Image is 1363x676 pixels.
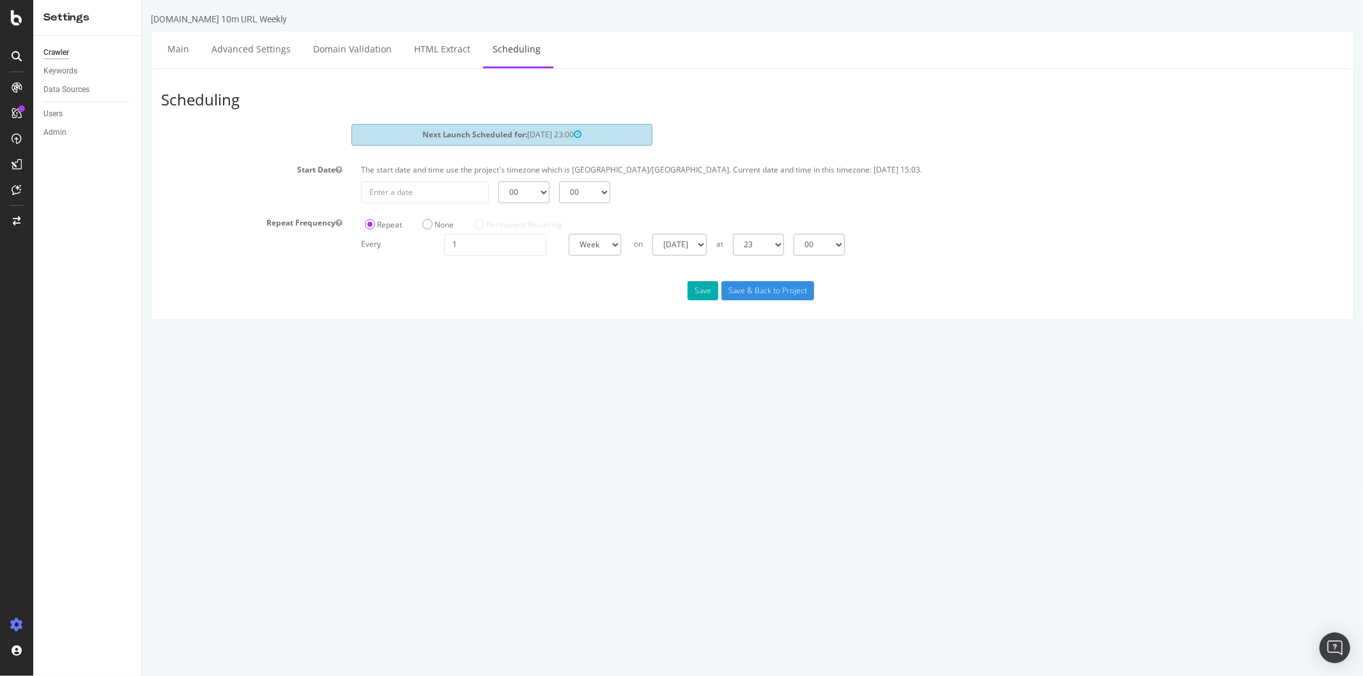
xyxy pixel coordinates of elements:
[43,126,66,139] div: Admin
[332,219,420,230] label: Permanent Recurring
[60,31,158,66] a: Advanced Settings
[13,91,212,108] h3: Scheduling
[281,129,386,140] strong: Next Launch Scheduled for:
[219,181,347,203] input: Enter a date
[43,65,132,78] a: Keywords
[43,107,63,121] div: Users
[9,13,145,26] div: [DOMAIN_NAME] 10m URL Weekly
[194,164,200,175] button: Start Date
[263,31,338,66] a: HTML Extract
[162,31,259,66] a: Domain Validation
[43,126,132,139] a: Admin
[194,217,200,228] button: Repeat Frequency
[43,46,69,59] div: Crawler
[281,219,312,230] label: None
[10,213,210,228] label: Repeat Frequency
[341,31,408,66] a: Scheduling
[1320,633,1350,663] div: Open Intercom Messenger
[492,234,501,249] p: on
[386,129,440,140] span: [DATE] 23:00
[10,160,210,175] label: Start Date
[43,10,131,25] div: Settings
[223,219,260,230] label: Repeat
[43,46,132,59] a: Crawler
[43,83,132,96] a: Data Sources
[43,83,89,96] div: Data Sources
[546,281,576,300] button: Save
[219,234,239,249] p: Every
[16,31,57,66] a: Main
[574,234,581,249] p: at
[219,164,1202,175] p: The start date and time use the project's timezone which is [GEOGRAPHIC_DATA]/[GEOGRAPHIC_DATA]. ...
[43,65,77,78] div: Keywords
[43,107,132,121] a: Users
[328,213,424,234] div: Option available for Enterprise plan.
[580,281,672,300] input: Save & Back to Project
